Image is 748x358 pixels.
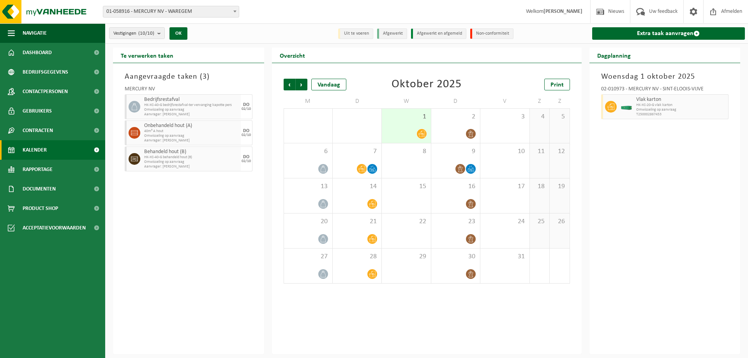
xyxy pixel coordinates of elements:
[636,97,727,103] span: Vlak karton
[284,94,333,108] td: M
[435,113,476,121] span: 2
[23,140,47,160] span: Kalender
[337,182,378,191] span: 14
[23,82,68,101] span: Contactpersonen
[534,182,545,191] span: 18
[288,252,328,261] span: 27
[288,217,328,226] span: 20
[138,31,154,36] count: (10/10)
[243,129,249,133] div: DO
[484,252,525,261] span: 31
[103,6,239,17] span: 01-058916 - MERCURY NV - WAREGEM
[23,199,58,218] span: Product Shop
[23,121,53,140] span: Contracten
[435,182,476,191] span: 16
[169,27,187,40] button: OK
[144,160,239,164] span: Omwisseling op aanvraag
[543,9,582,14] strong: [PERSON_NAME]
[284,79,295,90] span: Vorige
[337,252,378,261] span: 28
[534,113,545,121] span: 4
[534,217,545,226] span: 25
[382,94,431,108] td: W
[554,217,565,226] span: 26
[288,147,328,156] span: 6
[113,28,154,39] span: Vestigingen
[144,108,239,112] span: Omwisseling op aanvraag
[125,86,252,94] div: MERCURY NV
[296,79,307,90] span: Volgende
[484,147,525,156] span: 10
[23,23,47,43] span: Navigatie
[288,182,328,191] span: 13
[23,62,68,82] span: Bedrijfsgegevens
[103,6,239,18] span: 01-058916 - MERCURY NV - WAREGEM
[242,133,251,137] div: 02/10
[311,79,346,90] div: Vandaag
[272,48,313,63] h2: Overzicht
[435,147,476,156] span: 9
[144,103,239,108] span: HK-XC-40-G bedrijfsrestafval-ter vervanging kapotte pers
[534,147,545,156] span: 11
[203,73,207,81] span: 3
[386,217,427,226] span: 22
[243,155,249,159] div: DO
[109,27,165,39] button: Vestigingen(10/10)
[411,28,466,39] li: Afgewerkt en afgemeld
[125,71,252,83] h3: Aangevraagde taken ( )
[144,149,239,155] span: Behandeld hout (B)
[337,147,378,156] span: 7
[435,217,476,226] span: 23
[484,217,525,226] span: 24
[636,103,727,108] span: HK-XC-20-G vlak karton
[554,147,565,156] span: 12
[554,182,565,191] span: 19
[144,138,239,143] span: Aanvrager: [PERSON_NAME]
[23,101,52,121] span: Gebruikers
[392,79,462,90] div: Oktober 2025
[144,112,239,117] span: Aanvrager: [PERSON_NAME]
[550,82,564,88] span: Print
[554,113,565,121] span: 5
[470,28,513,39] li: Non-conformiteit
[242,159,251,163] div: 02/10
[589,48,639,63] h2: Dagplanning
[23,218,86,238] span: Acceptatievoorwaarden
[550,94,570,108] td: Z
[386,252,427,261] span: 29
[484,113,525,121] span: 3
[144,155,239,160] span: HK-XC-40-G behandeld hout (B)
[435,252,476,261] span: 30
[144,164,239,169] span: Aanvrager: [PERSON_NAME]
[621,104,632,110] img: HK-XC-20-GN-00
[242,107,251,111] div: 02/10
[337,217,378,226] span: 21
[636,112,727,117] span: T250002867453
[386,182,427,191] span: 15
[338,28,373,39] li: Uit te voeren
[530,94,550,108] td: Z
[23,43,52,62] span: Dashboard
[601,71,729,83] h3: Woensdag 1 oktober 2025
[431,94,480,108] td: D
[144,129,239,134] span: 40m³ A hout
[386,147,427,156] span: 8
[113,48,181,63] h2: Te verwerken taken
[386,113,427,121] span: 1
[333,94,382,108] td: D
[23,179,56,199] span: Documenten
[484,182,525,191] span: 17
[544,79,570,90] a: Print
[636,108,727,112] span: Omwisseling op aanvraag
[601,86,729,94] div: 02-010973 - MERCURY NV - SINT-ELOOIS-VIJVE
[144,123,239,129] span: Onbehandeld hout (A)
[480,94,529,108] td: V
[377,28,407,39] li: Afgewerkt
[243,102,249,107] div: DO
[144,134,239,138] span: Omwisseling op aanvraag
[592,27,745,40] a: Extra taak aanvragen
[23,160,53,179] span: Rapportage
[144,97,239,103] span: Bedrijfsrestafval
